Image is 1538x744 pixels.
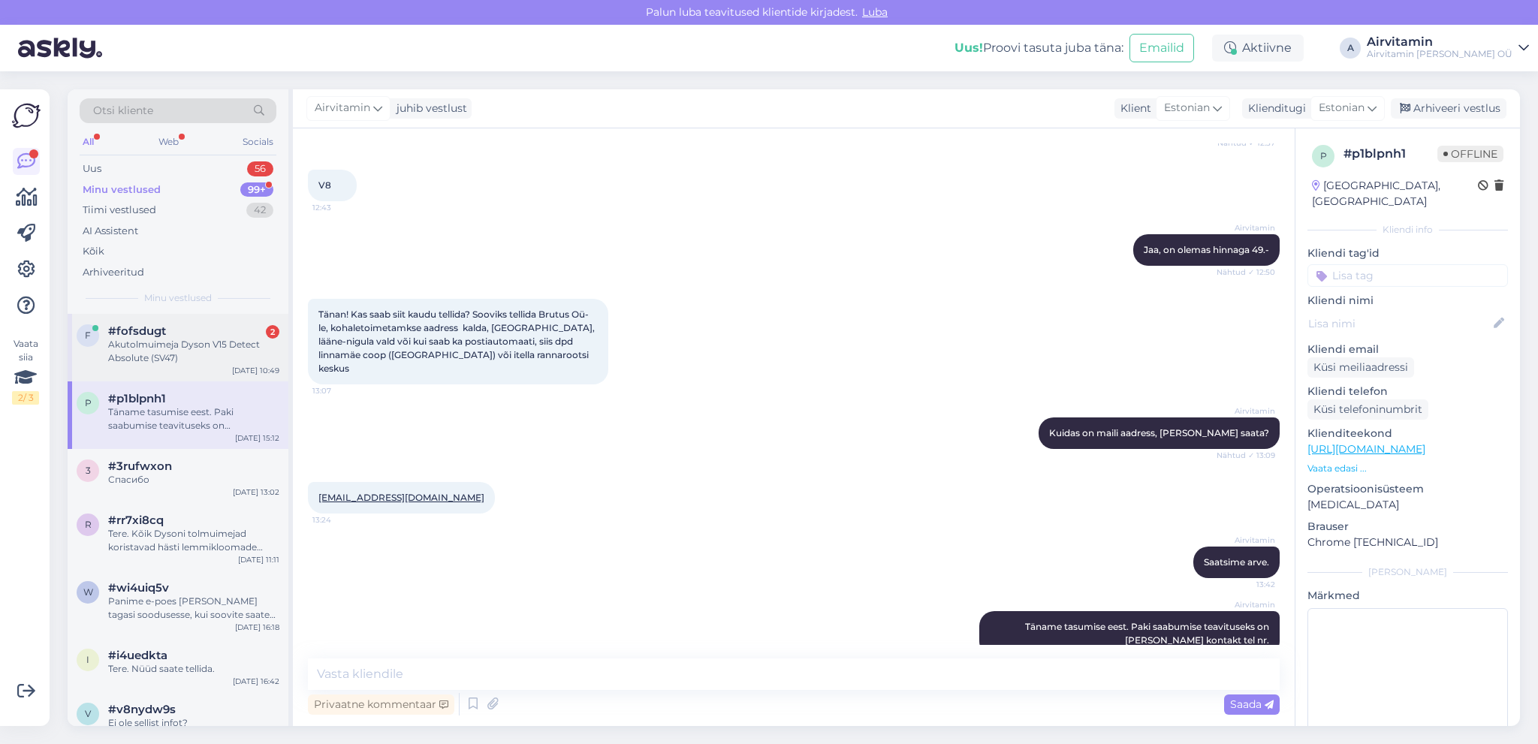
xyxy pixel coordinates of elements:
[1230,697,1274,711] span: Saada
[235,432,279,444] div: [DATE] 15:12
[83,161,101,176] div: Uus
[1307,384,1508,399] p: Kliendi telefon
[1307,293,1508,309] p: Kliendi nimi
[246,203,273,218] div: 42
[1242,101,1306,116] div: Klienditugi
[83,182,161,197] div: Minu vestlused
[108,527,279,554] div: Tere. Kõik Dysoni tolmuimejad koristavad hästi lemmikloomade karvu, kui see oli Teie küsimus.
[1307,342,1508,357] p: Kliendi email
[1367,48,1512,60] div: Airvitamin [PERSON_NAME] OÜ
[108,338,279,365] div: Akutolmuimeja Dyson V15 Detect Absolute (SV47)
[233,486,279,498] div: [DATE] 13:02
[108,324,166,338] span: #fofsdugt
[1164,100,1210,116] span: Estonian
[1312,178,1478,209] div: [GEOGRAPHIC_DATA], [GEOGRAPHIC_DATA]
[858,5,892,19] span: Luba
[1219,535,1275,546] span: Airvitamin
[1307,245,1508,261] p: Kliendi tag'id
[318,179,331,191] span: V8
[85,708,91,719] span: v
[318,492,484,503] a: [EMAIL_ADDRESS][DOMAIN_NAME]
[240,182,273,197] div: 99+
[240,132,276,152] div: Socials
[1129,34,1194,62] button: Emailid
[83,224,138,239] div: AI Assistent
[1307,497,1508,513] p: [MEDICAL_DATA]
[1144,244,1269,255] span: Jaa, on olemas hinnaga 49.-
[1307,519,1508,535] p: Brauser
[1308,315,1491,332] input: Lisa nimi
[12,101,41,130] img: Askly Logo
[1307,357,1414,378] div: Küsi meiliaadressi
[1217,450,1275,461] span: Nähtud ✓ 13:09
[1049,427,1269,438] span: Kuidas on maili aadress, [PERSON_NAME] saata?
[1219,222,1275,233] span: Airvitamin
[391,101,467,116] div: juhib vestlust
[108,514,164,527] span: #rr7xi8cq
[85,330,91,341] span: f
[1219,405,1275,417] span: Airvitamin
[83,203,156,218] div: Tiimi vestlused
[1437,146,1503,162] span: Offline
[108,392,166,405] span: #p1blpnh1
[1367,36,1529,60] a: AirvitaminAirvitamin [PERSON_NAME] OÜ
[108,595,279,622] div: Panime e-poes [PERSON_NAME] tagasi soodusesse, kui soovite saate ka tellida, see tuleks kulleriga...
[235,622,279,633] div: [DATE] 16:18
[1319,100,1365,116] span: Estonian
[108,459,172,473] span: #3rufwxon
[1367,36,1512,48] div: Airvitamin
[1307,462,1508,475] p: Vaata edasi ...
[1219,579,1275,590] span: 13:42
[1217,137,1275,149] span: Nähtud ✓ 12:37
[312,202,369,213] span: 12:43
[1320,150,1327,161] span: p
[1307,588,1508,604] p: Märkmed
[108,649,167,662] span: #i4uedkta
[83,265,144,280] div: Arhiveeritud
[80,132,97,152] div: All
[1219,599,1275,610] span: Airvitamin
[1391,98,1506,119] div: Arhiveeri vestlus
[1307,442,1425,456] a: [URL][DOMAIN_NAME]
[83,586,93,598] span: w
[232,365,279,376] div: [DATE] 10:49
[1340,38,1361,59] div: A
[85,519,92,530] span: r
[318,309,597,374] span: Tänan! Kas saab siit kaudu tellida? Sooviks tellida Brutus Oü-le, kohaletoimetamkse aadress kalda...
[312,514,369,526] span: 13:24
[85,397,92,408] span: p
[12,391,39,405] div: 2 / 3
[1307,426,1508,441] p: Klienditeekond
[83,244,104,259] div: Kõik
[12,337,39,405] div: Vaata siia
[108,662,279,676] div: Tere. Nüüd saate tellida.
[155,132,182,152] div: Web
[954,41,983,55] b: Uus!
[954,39,1123,57] div: Proovi tasuta juba täna:
[86,654,89,665] span: i
[1025,621,1271,646] span: Täname tasumise eest. Paki saabumise teavituseks on [PERSON_NAME] kontakt tel nr.
[86,465,91,476] span: 3
[1307,399,1428,420] div: Küsi telefoninumbrit
[1307,481,1508,497] p: Operatsioonisüsteem
[1307,264,1508,287] input: Lisa tag
[1307,565,1508,579] div: [PERSON_NAME]
[1343,145,1437,163] div: # p1blpnh1
[1307,223,1508,236] div: Kliendi info
[1114,101,1151,116] div: Klient
[108,581,169,595] span: #wi4uiq5v
[108,703,176,716] span: #v8nydw9s
[233,676,279,687] div: [DATE] 16:42
[266,325,279,339] div: 2
[247,161,273,176] div: 56
[1204,556,1269,568] span: Saatsime arve.
[312,385,369,396] span: 13:07
[1217,267,1275,278] span: Nähtud ✓ 12:50
[1307,535,1508,550] p: Chrome [TECHNICAL_ID]
[93,103,153,119] span: Otsi kliente
[315,100,370,116] span: Airvitamin
[1212,35,1304,62] div: Aktiivne
[108,473,279,486] div: Спасибо
[108,405,279,432] div: Täname tasumise eest. Paki saabumise teavituseks on [PERSON_NAME] kontakt tel nr.
[108,716,279,730] div: Ei ole sellist infot?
